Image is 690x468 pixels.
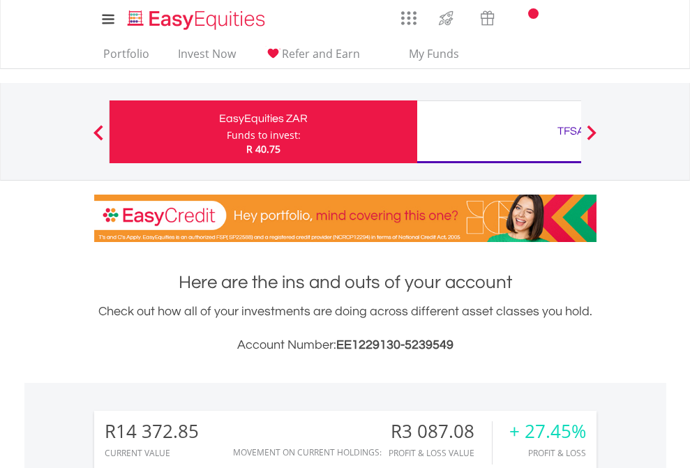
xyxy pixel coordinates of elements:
a: My Profile [579,3,615,34]
a: Invest Now [172,47,241,68]
a: FAQ's and Support [543,3,579,31]
a: Vouchers [467,3,508,29]
a: Home page [122,3,271,31]
h1: Here are the ins and outs of your account [94,270,597,295]
button: Next [578,132,606,146]
div: Check out how all of your investments are doing across different asset classes you hold. [94,302,597,355]
div: Profit & Loss [509,448,586,458]
img: vouchers-v2.svg [476,7,499,29]
div: Funds to invest: [227,128,301,142]
span: R 40.75 [246,142,280,156]
span: My Funds [389,45,480,63]
img: EasyEquities_Logo.png [125,8,271,31]
button: Previous [84,132,112,146]
img: thrive-v2.svg [435,7,458,29]
div: CURRENT VALUE [105,448,199,458]
img: grid-menu-icon.svg [401,10,417,26]
div: Profit & Loss Value [389,448,492,458]
h3: Account Number: [94,335,597,355]
div: R3 087.08 [389,421,492,441]
span: Refer and Earn [282,46,360,61]
span: EE1229130-5239549 [336,338,453,352]
a: Refer and Earn [259,47,366,68]
a: Notifications [508,3,543,31]
a: Portfolio [98,47,155,68]
div: + 27.45% [509,421,586,441]
div: R14 372.85 [105,421,199,441]
div: EasyEquities ZAR [118,109,409,128]
img: EasyCredit Promotion Banner [94,195,597,242]
div: Movement on Current Holdings: [233,448,382,457]
a: AppsGrid [392,3,426,26]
